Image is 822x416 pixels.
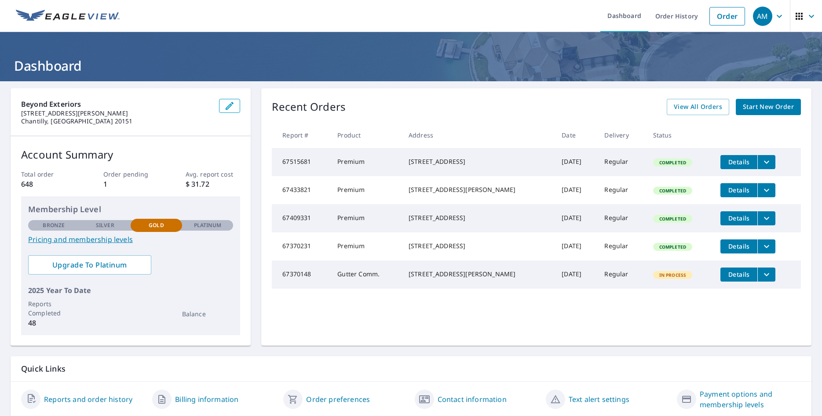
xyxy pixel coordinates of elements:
a: Billing information [175,394,238,405]
p: Gold [149,221,164,229]
span: Completed [654,216,691,222]
a: Reports and order history [44,394,132,405]
button: filesDropdownBtn-67370148 [757,268,775,282]
a: Start New Order [736,99,801,115]
p: Silver [96,221,114,229]
td: [DATE] [555,148,597,176]
span: Details [726,214,752,222]
span: Details [726,158,752,166]
button: filesDropdownBtn-67409331 [757,211,775,225]
span: In Process [654,272,692,278]
td: Premium [330,232,402,260]
p: Quick Links [21,363,801,374]
a: Payment options and membership levels [700,389,801,410]
td: [DATE] [555,232,597,260]
p: Avg. report cost [186,170,241,179]
button: detailsBtn-67433821 [720,183,757,197]
td: Gutter Comm. [330,260,402,289]
th: Report # [272,122,330,148]
span: Details [726,186,752,194]
p: Total order [21,170,76,179]
div: [STREET_ADDRESS][PERSON_NAME] [409,270,548,279]
a: Text alert settings [569,394,629,405]
a: Order [709,7,745,25]
p: Balance [182,309,234,318]
th: Date [555,122,597,148]
p: Order pending [103,170,158,179]
td: Premium [330,204,402,232]
a: Contact information [438,394,507,405]
p: Reports Completed [28,299,80,318]
p: 2025 Year To Date [28,285,233,296]
p: 48 [28,318,80,328]
td: Regular [597,148,646,176]
p: Platinum [194,221,222,229]
div: [STREET_ADDRESS] [409,157,548,166]
button: filesDropdownBtn-67370231 [757,239,775,253]
a: View All Orders [667,99,729,115]
th: Delivery [597,122,646,148]
td: Regular [597,176,646,204]
div: [STREET_ADDRESS] [409,213,548,222]
a: Upgrade To Platinum [28,255,151,275]
p: Membership Level [28,203,233,215]
button: detailsBtn-67370148 [720,268,757,282]
button: filesDropdownBtn-67515681 [757,155,775,169]
p: Bronze [43,221,65,229]
span: Completed [654,159,691,166]
div: [STREET_ADDRESS][PERSON_NAME] [409,185,548,194]
td: 67370148 [272,260,330,289]
img: EV Logo [16,10,120,23]
td: 67370231 [272,232,330,260]
p: Beyond Exteriors [21,99,212,109]
th: Product [330,122,402,148]
td: Regular [597,260,646,289]
a: Pricing and membership levels [28,234,233,245]
p: $ 31.72 [186,179,241,189]
button: detailsBtn-67515681 [720,155,757,169]
th: Status [646,122,714,148]
td: [DATE] [555,260,597,289]
span: Completed [654,188,691,194]
a: Order preferences [306,394,370,405]
td: 67409331 [272,204,330,232]
span: Upgrade To Platinum [35,260,144,270]
td: Regular [597,204,646,232]
td: Regular [597,232,646,260]
p: Recent Orders [272,99,346,115]
td: Premium [330,176,402,204]
span: Completed [654,244,691,250]
p: Account Summary [21,147,240,163]
p: Chantilly, [GEOGRAPHIC_DATA] 20151 [21,117,212,125]
h1: Dashboard [11,57,811,75]
div: AM [753,7,772,26]
button: filesDropdownBtn-67433821 [757,183,775,197]
span: View All Orders [674,101,722,112]
span: Details [726,242,752,250]
p: 1 [103,179,158,189]
td: [DATE] [555,204,597,232]
button: detailsBtn-67370231 [720,239,757,253]
td: 67433821 [272,176,330,204]
span: Details [726,270,752,279]
td: 67515681 [272,148,330,176]
p: 648 [21,179,76,189]
span: Start New Order [743,101,794,112]
button: detailsBtn-67409331 [720,211,757,225]
p: [STREET_ADDRESS][PERSON_NAME] [21,109,212,117]
div: [STREET_ADDRESS] [409,242,548,250]
th: Address [402,122,555,148]
td: Premium [330,148,402,176]
td: [DATE] [555,176,597,204]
